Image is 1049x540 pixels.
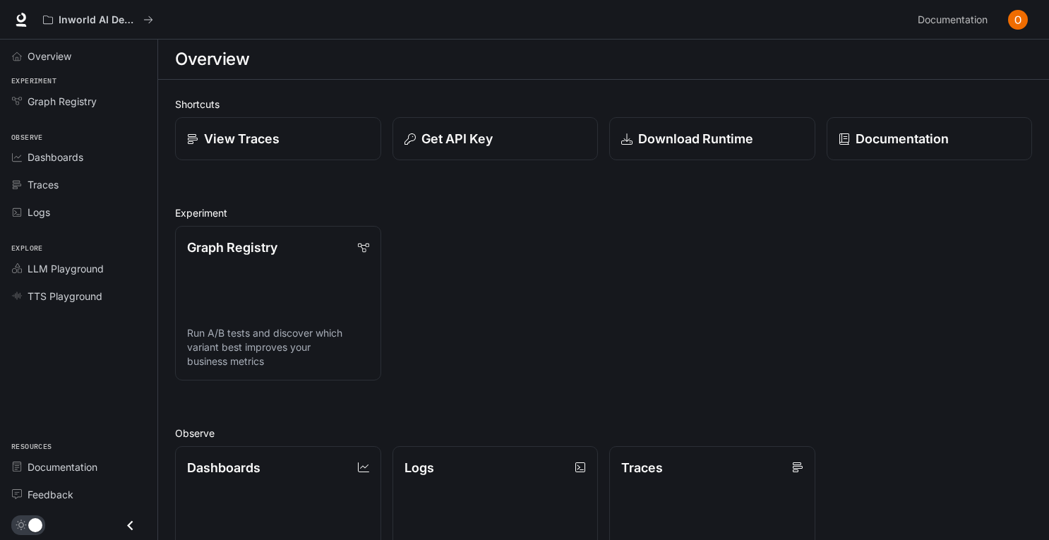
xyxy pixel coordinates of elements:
[1008,10,1028,30] img: User avatar
[28,49,71,64] span: Overview
[175,117,381,160] a: View Traces
[28,94,97,109] span: Graph Registry
[187,238,277,257] p: Graph Registry
[6,200,152,224] a: Logs
[175,426,1032,440] h2: Observe
[392,117,599,160] button: Get API Key
[6,455,152,479] a: Documentation
[6,172,152,197] a: Traces
[912,6,998,34] a: Documentation
[827,117,1033,160] a: Documentation
[1004,6,1032,34] button: User avatar
[6,482,152,507] a: Feedback
[918,11,988,29] span: Documentation
[175,205,1032,220] h2: Experiment
[638,129,753,148] p: Download Runtime
[28,487,73,502] span: Feedback
[175,97,1032,112] h2: Shortcuts
[856,129,949,148] p: Documentation
[28,177,59,192] span: Traces
[421,129,493,148] p: Get API Key
[175,226,381,380] a: Graph RegistryRun A/B tests and discover which variant best improves your business metrics
[204,129,280,148] p: View Traces
[28,289,102,304] span: TTS Playground
[187,326,369,368] p: Run A/B tests and discover which variant best improves your business metrics
[175,45,249,73] h1: Overview
[6,256,152,281] a: LLM Playground
[114,511,146,540] button: Close drawer
[59,14,138,26] p: Inworld AI Demos
[6,284,152,308] a: TTS Playground
[28,261,104,276] span: LLM Playground
[621,458,663,477] p: Traces
[28,517,42,532] span: Dark mode toggle
[37,6,160,34] button: All workspaces
[187,458,260,477] p: Dashboards
[404,458,434,477] p: Logs
[28,150,83,164] span: Dashboards
[6,89,152,114] a: Graph Registry
[28,205,50,220] span: Logs
[28,460,97,474] span: Documentation
[6,145,152,169] a: Dashboards
[6,44,152,68] a: Overview
[609,117,815,160] a: Download Runtime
